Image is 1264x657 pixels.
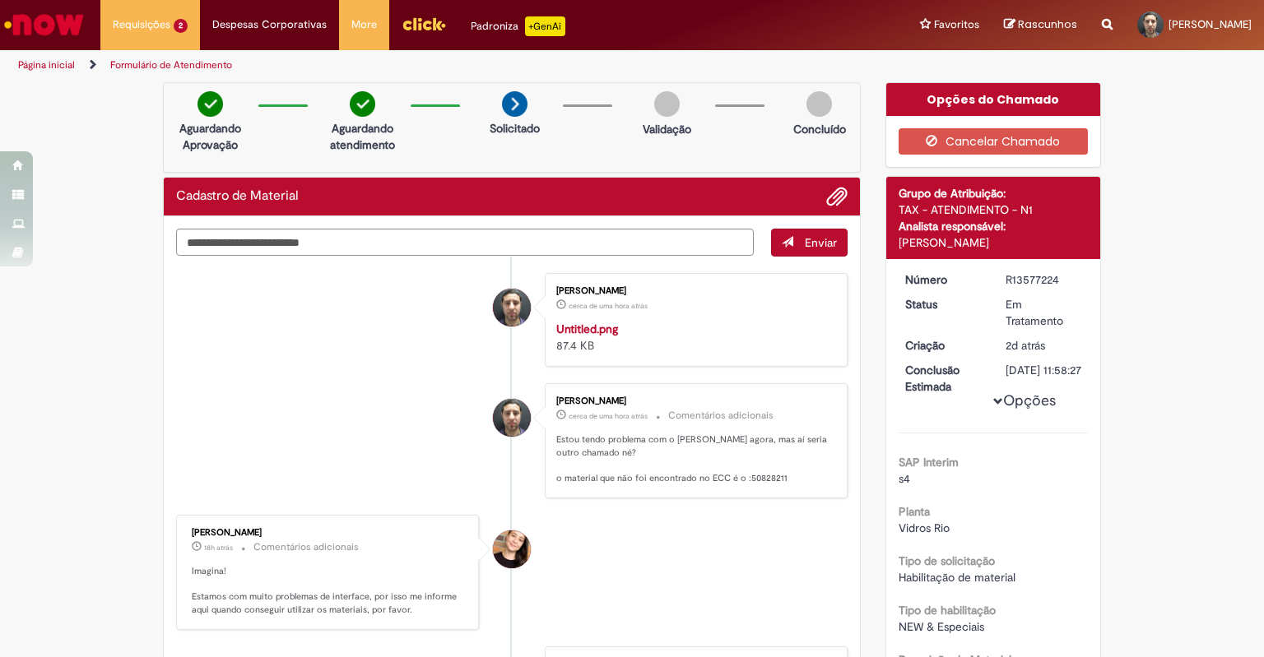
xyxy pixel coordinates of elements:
img: click_logo_yellow_360x200.png [402,12,446,36]
div: [PERSON_NAME] [556,286,830,296]
span: Favoritos [934,16,979,33]
small: Comentários adicionais [668,409,774,423]
button: Adicionar anexos [826,186,848,207]
button: Cancelar Chamado [899,128,1089,155]
time: 30/09/2025 14:27:37 [204,543,233,553]
b: Planta [899,504,930,519]
img: ServiceNow [2,8,86,41]
div: TAX - ATENDIMENTO - N1 [899,201,1089,218]
span: cerca de uma hora atrás [569,301,648,311]
p: Solicitado [490,120,540,136]
time: 29/09/2025 14:23:37 [1006,338,1045,353]
div: [PERSON_NAME] [556,396,830,406]
img: arrow-next.png [502,91,527,117]
div: 87.4 KB [556,321,830,354]
span: Rascunhos [1018,16,1077,32]
img: check-circle-green.png [197,91,223,117]
span: 2 [174,19,188,33]
span: Requisições [113,16,170,33]
textarea: Digite sua mensagem aqui... [176,229,754,257]
small: Comentários adicionais [253,540,359,554]
span: cerca de uma hora atrás [569,411,648,421]
time: 01/10/2025 07:31:41 [569,301,648,311]
p: Concluído [793,121,846,137]
dt: Conclusão Estimada [893,362,994,395]
div: [DATE] 11:58:27 [1006,362,1082,378]
div: Opções do Chamado [886,83,1101,116]
div: Gabriel De Oliveira Peres [493,399,531,437]
div: Grupo de Atribuição: [899,185,1089,201]
b: Tipo de habilitação [899,603,996,618]
span: More [351,16,377,33]
img: img-circle-grey.png [806,91,832,117]
span: Habilitação de material [899,570,1015,585]
span: NEW & Especiais [899,619,984,634]
div: 29/09/2025 14:23:37 [1006,337,1082,354]
p: Aguardando atendimento [323,120,402,153]
b: SAP Interim [899,455,959,470]
div: [PERSON_NAME] [192,528,466,538]
a: Formulário de Atendimento [110,58,232,72]
p: +GenAi [525,16,565,36]
div: [PERSON_NAME] [899,234,1089,251]
a: Rascunhos [1004,17,1077,33]
dt: Número [893,271,994,288]
span: 18h atrás [204,543,233,553]
dt: Status [893,296,994,312]
div: Padroniza [471,16,565,36]
h2: Cadastro de Material Histórico de tíquete [176,189,299,204]
div: R13577224 [1006,271,1082,288]
p: Aguardando Aprovação [170,120,250,153]
span: 2d atrás [1006,338,1045,353]
div: Gabriel De Oliveira Peres [493,289,531,326]
time: 01/10/2025 07:28:13 [569,411,648,421]
p: Estou tendo problema com o [PERSON_NAME] agora, mas aí seria outro chamado né? o material que não... [556,433,830,485]
img: check-circle-green.png [350,91,375,117]
div: Analista responsável: [899,218,1089,234]
span: s4 [899,471,910,486]
div: Sabrina De Vasconcelos [493,530,531,568]
img: img-circle-grey.png [654,91,680,117]
p: Imagina! Estamos com muito problemas de interface, por isso me informe aqui quando conseguir util... [192,565,466,617]
span: [PERSON_NAME] [1169,17,1252,31]
span: Enviar [805,235,837,250]
span: Vidros Rio [899,521,950,535]
p: Validação [643,121,691,137]
span: Despesas Corporativas [212,16,327,33]
ul: Trilhas de página [12,50,830,81]
a: Página inicial [18,58,75,72]
b: Tipo de solicitação [899,553,995,568]
div: Em Tratamento [1006,296,1082,329]
dt: Criação [893,337,994,354]
a: Untitled.png [556,322,618,336]
button: Enviar [771,229,848,257]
